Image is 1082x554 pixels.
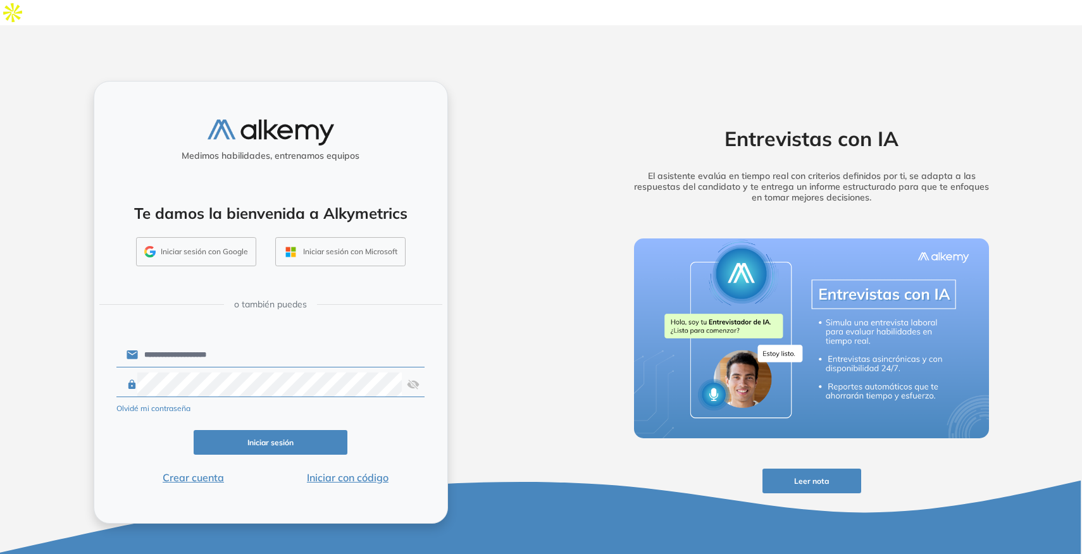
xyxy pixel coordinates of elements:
h2: Entrevistas con IA [614,126,1009,151]
img: asd [407,372,420,397]
h5: Medimos habilidades, entrenamos equipos [99,151,442,161]
iframe: Chat Widget [854,407,1082,554]
img: GMAIL_ICON [144,246,156,257]
img: img-more-info [634,238,990,438]
button: Leer nota [762,469,861,493]
button: Olvidé mi contraseña [116,403,190,414]
img: OUTLOOK_ICON [283,245,298,259]
button: Iniciar con código [270,470,425,485]
h4: Te damos la bienvenida a Alkymetrics [111,204,431,223]
button: Iniciar sesión [194,430,348,455]
button: Iniciar sesión con Google [136,237,256,266]
div: Widget de chat [854,407,1082,554]
span: o también puedes [234,298,307,311]
img: logo-alkemy [208,120,334,145]
button: Crear cuenta [116,470,271,485]
h5: El asistente evalúa en tiempo real con criterios definidos por ti, se adapta a las respuestas del... [614,171,1009,202]
button: Iniciar sesión con Microsoft [275,237,406,266]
